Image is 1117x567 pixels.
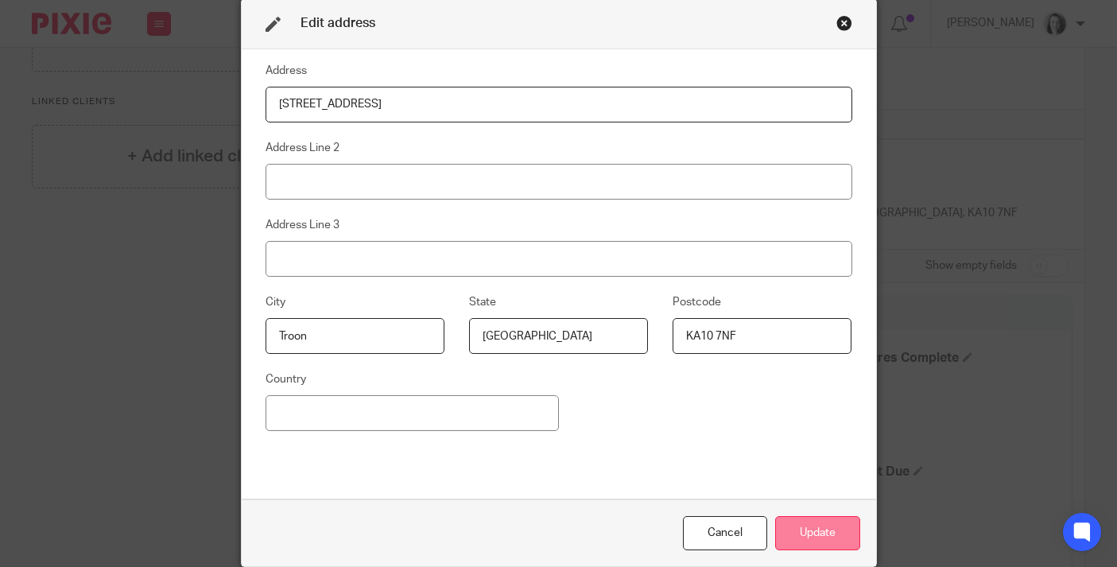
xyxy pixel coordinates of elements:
label: Postcode [673,294,721,310]
div: Close this dialog window [836,15,852,31]
div: Close this dialog window [683,516,767,550]
button: Update [775,516,860,550]
label: Address [266,63,307,79]
label: Country [266,371,306,387]
label: Address Line 2 [266,140,339,156]
label: State [469,294,496,310]
span: Edit address [301,17,375,29]
label: Address Line 3 [266,217,339,233]
label: City [266,294,285,310]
